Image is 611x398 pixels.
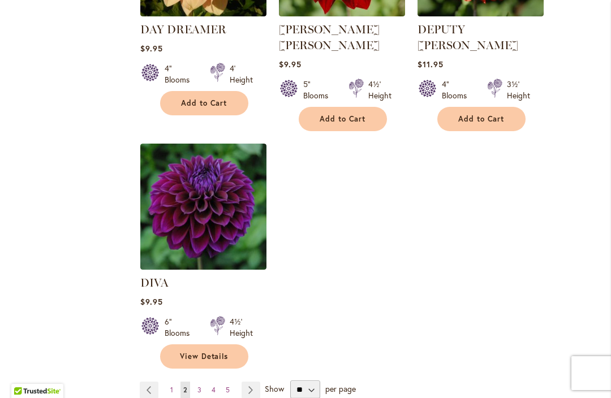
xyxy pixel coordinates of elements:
[279,8,405,19] a: DEBORA RENAE
[140,296,163,307] span: $9.95
[368,79,391,101] div: 4½' Height
[320,114,366,124] span: Add to Cart
[165,63,196,85] div: 4" Blooms
[140,23,226,36] a: DAY DREAMER
[230,316,253,339] div: 4½' Height
[279,59,302,70] span: $9.95
[279,23,380,52] a: [PERSON_NAME] [PERSON_NAME]
[180,352,229,361] span: View Details
[160,344,248,369] a: View Details
[197,386,201,394] span: 3
[140,144,266,270] img: Diva
[507,79,530,101] div: 3½' Height
[165,316,196,339] div: 6" Blooms
[140,8,266,19] a: DAY DREAMER
[226,386,230,394] span: 5
[437,107,526,131] button: Add to Cart
[160,91,248,115] button: Add to Cart
[212,386,216,394] span: 4
[299,107,387,131] button: Add to Cart
[140,276,169,289] a: DIVA
[325,383,356,394] span: per page
[140,43,163,54] span: $9.95
[230,63,253,85] div: 4' Height
[8,358,40,390] iframe: Launch Accessibility Center
[418,59,444,70] span: $11.95
[442,79,474,101] div: 4" Blooms
[140,261,266,272] a: Diva
[418,23,518,52] a: DEPUTY [PERSON_NAME]
[170,386,173,394] span: 1
[183,386,187,394] span: 2
[303,79,335,101] div: 5" Blooms
[181,98,227,108] span: Add to Cart
[265,383,284,394] span: Show
[458,114,505,124] span: Add to Cart
[418,8,544,19] a: DEPUTY BOB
